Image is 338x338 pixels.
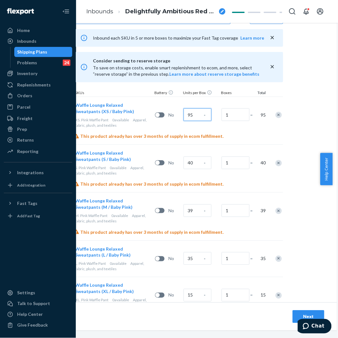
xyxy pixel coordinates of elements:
input: Case Quantity [184,252,211,265]
div: Replenishments [17,82,51,88]
a: Shipping Plans [14,47,73,57]
span: To save on storage costs, enable smart replenishment to ecom, and more, select “reserve storage” ... [93,65,259,77]
div: Settings [17,290,35,296]
div: Talk to Support [17,301,50,307]
a: Replenishments [4,80,72,90]
div: Remove Item [276,112,282,118]
div: Fast Tags [17,200,37,207]
div: Next [298,313,319,320]
div: 24 [63,60,70,66]
input: Number of boxes [222,289,250,302]
div: Home [17,27,30,34]
a: Orders [4,91,72,101]
a: Problems24 [14,58,73,68]
a: Help Center [4,309,72,320]
a: Returns [4,135,72,145]
span: Waffle Lounge Relaxed Sweatpants (L / Baby Pink) [75,246,131,258]
button: Learn more [240,35,264,41]
input: Case Quantity [184,156,211,169]
span: Waffle Lounge Relaxed Sweatpants (XL / Baby Pink) [75,283,134,294]
input: Case Quantity [184,204,211,217]
span: No [168,207,181,214]
span: Waffle Lounge Relaxed Sweatpants (M / Baby Pink) [75,198,133,210]
a: Freight [4,113,72,124]
div: This product already has over 3 months of supply in ecom fulfillment. [74,229,283,235]
span: 35 [260,256,266,262]
input: Number of boxes [222,108,250,121]
span: Consider sending to reserve storage [93,57,264,65]
button: Integrations [4,168,72,178]
button: Next [293,310,324,323]
button: Give Feedback [4,320,72,330]
span: = [250,207,257,214]
input: Number of boxes [222,252,250,265]
button: close [269,64,276,70]
a: Reporting [4,146,72,156]
span: No [168,160,181,166]
span: Waffle Lounge Relaxed Sweatpants (S / Baby Pink) [75,150,131,162]
span: M. Pink Waffle Pant [75,213,107,218]
button: Learn more about reserve storage benefits [169,71,259,77]
input: Number of boxes [222,156,250,169]
a: Prep [4,124,72,134]
div: Remove Item [276,160,282,166]
button: Waffle Lounge Relaxed Sweatpants (S / Baby Pink) [75,150,147,163]
div: Apparel, fabric, plush, and textiles [75,213,153,224]
button: Waffle Lounge Relaxed Sweatpants (XS / Baby Pink) [75,102,147,115]
div: Apparel, fabric, plush, and textiles [75,117,153,128]
span: 0 available [110,261,127,266]
div: Inbounds [17,38,36,44]
ol: breadcrumbs [81,2,231,21]
div: Orders [17,92,32,99]
div: Apparel, fabric, plush, and textiles [75,297,153,308]
div: SKUs [74,90,153,97]
a: Inbounds [86,8,113,15]
span: 0 available [110,165,127,170]
span: 95 [260,112,266,118]
div: Add Fast Tag [17,213,40,219]
a: Home [4,25,72,35]
img: Flexport logo [7,8,34,15]
div: Inventory [17,70,37,77]
div: Prep [17,126,27,132]
span: = [250,292,257,298]
div: This product already has over 3 months of supply in ecom fulfillment. [74,133,283,139]
button: Close Navigation [60,5,72,18]
span: XL. Pink Waffle Pant [75,298,108,303]
div: Inbound each SKU in 5 or more boxes to maximize your Fast Tag coverage [74,29,283,47]
button: Help Center [320,153,333,185]
div: Apparel, fabric, plush, and textiles [75,165,153,176]
div: Add Integration [17,182,45,188]
a: Add Integration [4,180,72,190]
iframe: Opens a widget where you can chat to one of our agents [298,319,332,335]
span: 0 available [112,298,129,303]
a: Add Fast Tag [4,211,72,221]
div: Remove Item [276,256,282,262]
div: Remove Item [276,208,282,214]
div: Give Feedback [17,322,48,328]
span: 0 available [111,213,128,218]
div: Parcel [17,104,30,110]
span: 39 [260,207,266,214]
div: This product already has over 3 months of supply in ecom fulfillment. [74,181,283,187]
div: Shipping Plans [17,49,48,55]
button: Open Search Box [286,5,299,18]
a: Inventory [4,68,72,79]
span: Waffle Lounge Relaxed Sweatpants (XS / Baby Pink) [75,102,134,114]
span: = [250,112,257,118]
div: Units per Box [182,90,220,97]
span: = [250,160,257,166]
button: Waffle Lounge Relaxed Sweatpants (L / Baby Pink) [75,246,147,258]
div: Freight [17,115,33,122]
div: Reporting [17,148,38,155]
div: Boxes [220,90,251,97]
div: Apparel, fabric, plush, and textiles [75,261,153,272]
div: Returns [17,137,34,143]
span: 15 [260,292,266,298]
button: Waffle Lounge Relaxed Sweatpants (M / Baby Pink) [75,198,147,210]
a: Settings [4,288,72,298]
button: Waffle Lounge Relaxed Sweatpants (XL / Baby Pink) [75,282,147,295]
span: No [168,112,181,118]
span: 40 [260,160,266,166]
